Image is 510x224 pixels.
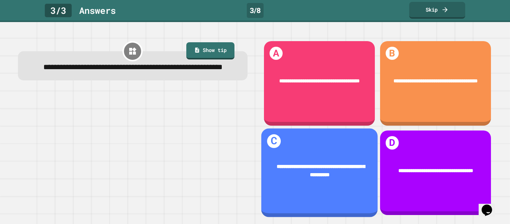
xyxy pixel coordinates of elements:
iframe: chat widget [479,194,503,217]
div: Answer s [79,4,116,17]
h1: D [386,136,399,149]
div: 3 / 3 [45,4,72,17]
h1: C [267,135,281,148]
a: Show tip [186,42,234,59]
h1: B [386,47,399,60]
div: 3 / 8 [247,3,264,18]
a: Skip [409,2,465,19]
h1: A [270,47,283,60]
